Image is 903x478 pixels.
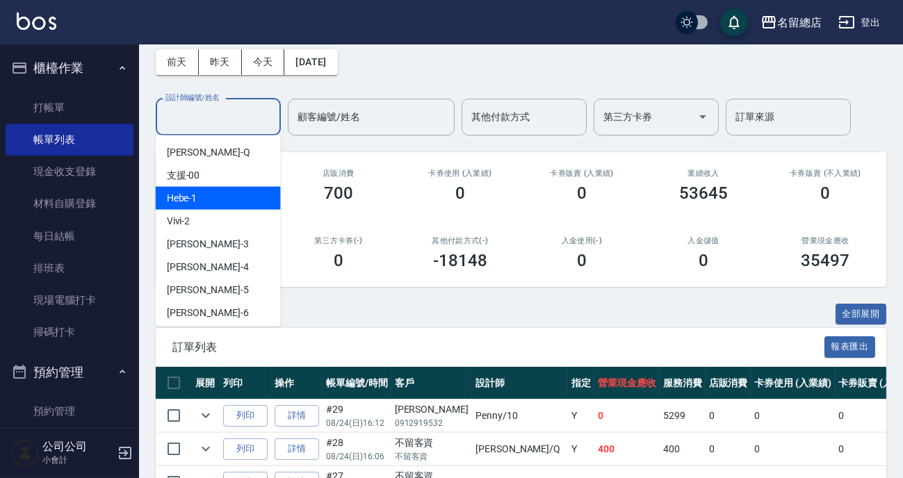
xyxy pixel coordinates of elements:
h3: 0 [577,251,587,270]
h2: 第三方卡券(-) [294,236,382,245]
td: 0 [594,399,660,432]
td: 0 [751,399,835,432]
td: 0 [706,433,751,465]
a: 詳情 [275,438,319,460]
button: 報表匯出 [824,336,876,358]
span: Hebe -1 [167,191,197,206]
a: 每日結帳 [6,220,133,252]
h3: 53645 [679,183,728,203]
h2: 卡券販賣 (不入業績) [781,169,870,178]
th: 營業現金應收 [594,367,660,399]
a: 掃碼打卡 [6,316,133,348]
p: 不留客資 [395,450,469,463]
button: Open [692,106,714,128]
td: 0 [706,399,751,432]
span: [PERSON_NAME] -4 [167,260,249,274]
th: 操作 [271,367,323,399]
button: save [720,8,748,36]
th: 指定 [568,367,594,399]
button: 前天 [156,49,199,75]
h3: 0 [699,251,708,270]
button: 櫃檯作業 [6,50,133,86]
button: expand row [195,438,216,459]
td: 400 [660,433,706,465]
p: 0912919532 [395,417,469,429]
img: Logo [17,13,56,30]
button: [DATE] [284,49,337,75]
a: 預約管理 [6,395,133,427]
th: 帳單編號/時間 [323,367,391,399]
a: 報表匯出 [824,340,876,353]
h2: 入金使用(-) [537,236,626,245]
h3: 700 [324,183,353,203]
a: 詳情 [275,405,319,427]
td: 0 [751,433,835,465]
span: [PERSON_NAME] -6 [167,306,249,320]
h2: 營業現金應收 [781,236,870,245]
td: [PERSON_NAME] /Q [472,433,568,465]
span: 支援 -00 [167,168,200,183]
h2: 卡券販賣 (入業績) [537,169,626,178]
h2: 其他付款方式(-) [416,236,504,245]
h2: 卡券使用 (入業績) [416,169,504,178]
p: 08/24 (日) 16:06 [326,450,388,463]
a: 排班表 [6,252,133,284]
span: [PERSON_NAME] -Q [167,145,250,160]
span: Vivi -2 [167,214,190,229]
td: #29 [323,399,391,432]
button: 預約管理 [6,354,133,390]
div: [PERSON_NAME] [395,402,469,417]
th: 卡券使用 (入業績) [751,367,835,399]
span: [PERSON_NAME] -3 [167,237,249,252]
button: 全部展開 [836,304,887,325]
button: 今天 [242,49,285,75]
h3: 0 [820,183,830,203]
td: Y [568,433,594,465]
a: 現金收支登錄 [6,156,133,188]
h3: 0 [455,183,465,203]
a: 現場電腦打卡 [6,284,133,316]
button: 昨天 [199,49,242,75]
span: 訂單列表 [172,340,824,354]
h2: 入金儲值 [660,236,748,245]
th: 店販消費 [706,367,751,399]
label: 設計師編號/姓名 [165,92,220,103]
button: 列印 [223,405,268,427]
button: expand row [195,405,216,426]
th: 服務消費 [660,367,706,399]
th: 展開 [192,367,220,399]
button: 名留總店 [755,8,827,37]
div: 名留總店 [777,14,822,31]
td: 400 [594,433,660,465]
h2: 店販消費 [294,169,382,178]
img: Person [11,439,39,467]
h3: 0 [577,183,587,203]
td: Penny /10 [472,399,568,432]
td: #28 [323,433,391,465]
a: 打帳單 [6,92,133,124]
div: 不留客資 [395,436,469,450]
h5: 公司公司 [42,440,113,454]
a: 帳單列表 [6,124,133,156]
a: 材料自購登錄 [6,188,133,220]
td: 5299 [660,399,706,432]
h2: 業績收入 [660,169,748,178]
p: 小會計 [42,454,113,466]
th: 列印 [220,367,271,399]
th: 設計師 [472,367,568,399]
h3: 0 [334,251,343,270]
h3: -18148 [433,251,487,270]
span: [PERSON_NAME] -5 [167,283,249,297]
th: 客戶 [391,367,472,399]
button: 登出 [833,10,886,35]
h3: 35497 [802,251,850,270]
p: 08/24 (日) 16:12 [326,417,388,429]
td: Y [568,399,594,432]
button: 列印 [223,438,268,460]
